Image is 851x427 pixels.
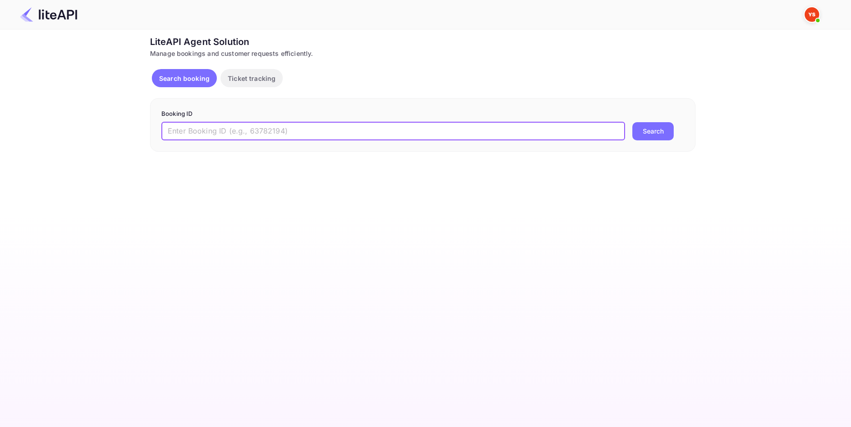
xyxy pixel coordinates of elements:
img: Yandex Support [805,7,819,22]
img: LiteAPI Logo [20,7,77,22]
button: Search [632,122,674,140]
div: LiteAPI Agent Solution [150,35,696,49]
div: Manage bookings and customer requests efficiently. [150,49,696,58]
p: Ticket tracking [228,74,275,83]
p: Booking ID [161,109,684,119]
input: Enter Booking ID (e.g., 63782194) [161,122,625,140]
p: Search booking [159,74,210,83]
